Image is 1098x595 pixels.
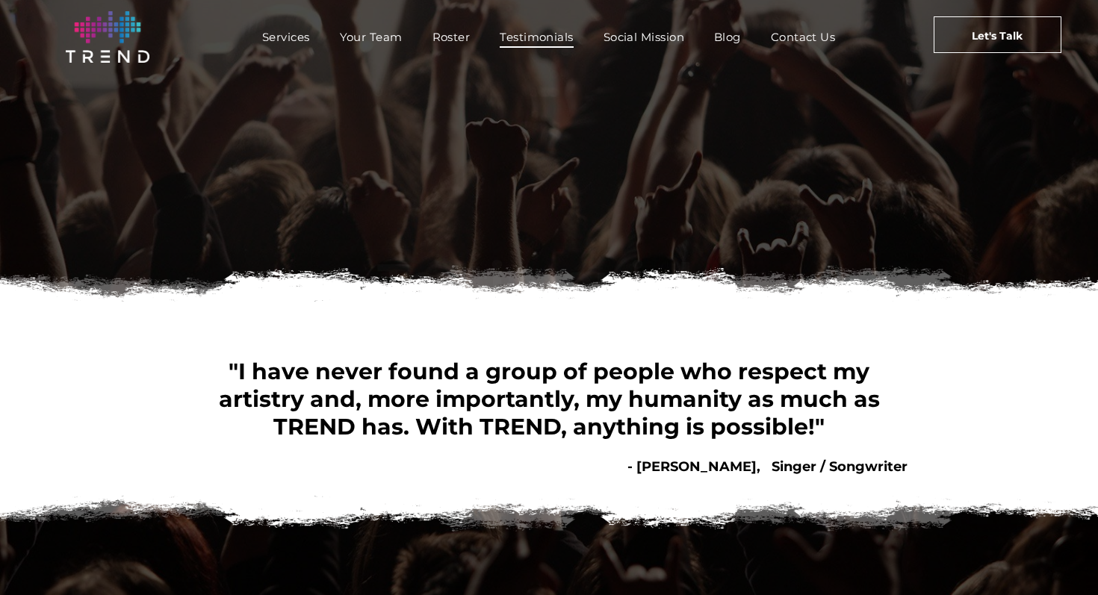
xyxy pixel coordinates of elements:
[972,17,1023,54] span: Let's Talk
[377,250,721,314] font: Testimonials
[247,26,325,48] a: Services
[418,26,486,48] a: Roster
[699,26,756,48] a: Blog
[589,26,699,48] a: Social Mission
[627,458,908,475] b: - [PERSON_NAME], Singer / Songwriter
[219,358,880,440] span: "I have never found a group of people who respect my artistry and, more importantly, my humanity ...
[485,26,588,48] a: Testimonials
[66,11,149,63] img: logo
[756,26,851,48] a: Contact Us
[934,16,1061,53] a: Let's Talk
[325,26,418,48] a: Your Team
